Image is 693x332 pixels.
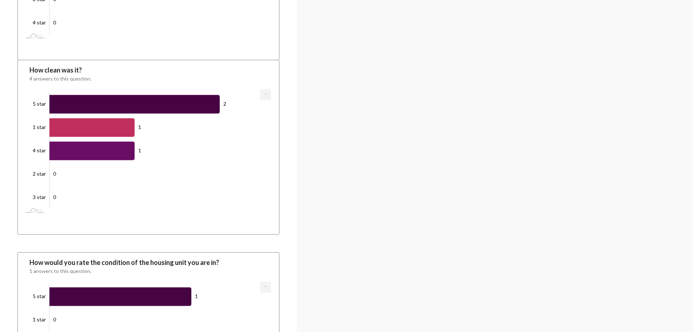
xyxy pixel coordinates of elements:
[32,147,46,153] tspan: 4 star
[32,93,268,210] g: Chart
[29,258,267,266] mat-card-title: How would you rate the condition of the housing unit you are in?
[260,89,271,95] a: Export [Press ENTER or use arrow keys to navigate]
[53,316,56,323] tspan: 0
[53,171,56,177] tspan: 0
[53,19,56,26] tspan: 0
[33,124,46,130] tspan: 1 star
[33,293,46,299] tspan: 5 star
[138,147,141,153] tspan: 1
[29,66,267,74] mat-card-title: How clean was it?
[195,293,198,299] tspan: 1
[223,101,226,107] tspan: 2
[29,75,267,82] mat-card-subtitle: 4 answers to this question.
[32,19,46,26] tspan: 4 star
[29,268,267,274] mat-card-subtitle: 1 answers to this question.
[33,171,46,177] tspan: 2 star
[33,316,46,323] tspan: 1 star
[138,124,141,130] tspan: 1
[33,194,46,200] tspan: 3 star
[260,282,271,288] a: Export [Press ENTER or use arrow keys to navigate]
[33,101,46,107] tspan: 5 star
[53,194,56,200] tspan: 0
[49,95,220,207] g: Series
